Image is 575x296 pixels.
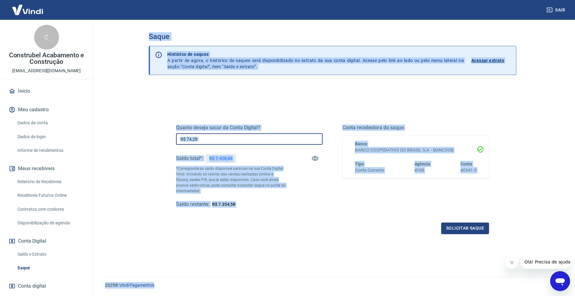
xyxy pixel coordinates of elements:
[167,51,464,70] p: A partir de agora, o histórico de saques será disponibilizado no extrato da sua conta digital. Ac...
[34,25,59,50] div: C
[7,103,85,117] button: Meu cadastro
[355,147,477,153] h6: BANCO COOPERATIVO DO BRASIL S.A. - BANCOOB
[471,51,511,70] a: Acessar extrato
[18,282,46,290] span: Conta digital
[15,217,85,229] a: Disponibilização de agenda
[15,262,85,274] a: Saque
[176,155,203,161] h5: Saldo total*:
[550,271,570,291] iframe: Botão para abrir a janela de mensagens
[15,203,85,216] a: Contratos com credores
[521,255,570,269] iframe: Mensagem da empresa
[15,130,85,143] a: Dados de login
[471,57,504,64] p: Acessar extrato
[119,283,154,288] a: Vindi Pagamentos
[355,141,367,146] span: Banco
[105,282,560,289] p: 2025 ©
[149,32,516,41] h3: Saque
[15,248,85,261] a: Saldo e Extrato
[7,162,85,175] button: Meus recebíveis
[414,161,431,166] span: Agência
[7,0,48,19] img: Vindi
[545,4,568,16] button: Sair
[167,51,464,57] p: Histórico de saques
[7,279,85,293] a: Conta digital
[355,161,364,166] span: Tipo
[176,166,286,194] p: *Corresponde ao saldo disponível para uso na sua Conta Digital Vindi. Incluindo os valores das ve...
[7,234,85,248] button: Conta Digital
[7,84,85,98] a: Início
[176,125,323,131] h5: Quanto deseja sacar da Conta Digital?
[4,4,52,9] span: Olá! Precisa de ajuda?
[441,223,489,234] button: Solicitar saque
[176,201,210,208] h5: Saldo restante:
[209,155,232,162] p: R$ 7.428,86
[460,167,477,174] h6: 40341-5
[5,52,88,65] p: Construbel Acabamento e Construção
[15,144,85,157] a: Informe de rendimentos
[460,161,472,166] span: Conta
[212,202,235,207] span: R$ 7.354,58
[355,167,384,174] h6: Conta Corrente
[506,256,518,269] iframe: Fechar mensagem
[342,125,489,131] h5: Conta recebedora do saque
[15,175,85,188] a: Relatório de Recebíveis
[12,68,81,74] p: [EMAIL_ADDRESS][DOMAIN_NAME]
[414,167,431,174] h6: 4108
[15,189,85,202] a: Recebíveis Futuros Online
[15,117,85,129] a: Dados da conta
